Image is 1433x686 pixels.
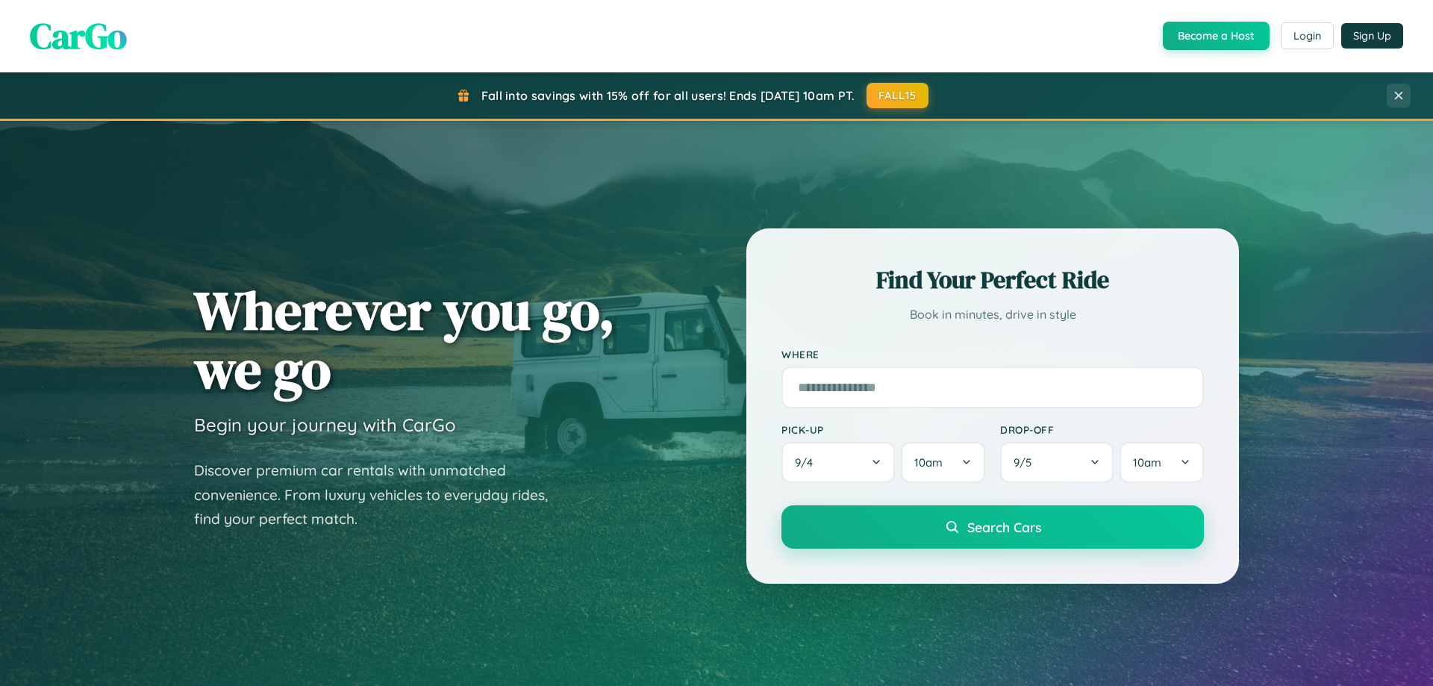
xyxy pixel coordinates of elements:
[194,414,456,436] h3: Begin your journey with CarGo
[194,281,615,399] h1: Wherever you go, we go
[795,455,820,470] span: 9 / 4
[481,88,855,103] span: Fall into savings with 15% off for all users! Ends [DATE] 10am PT.
[30,11,127,60] span: CarGo
[967,519,1041,535] span: Search Cars
[1000,423,1204,436] label: Drop-off
[867,83,929,108] button: FALL15
[781,348,1204,361] label: Where
[914,455,943,470] span: 10am
[1163,22,1270,50] button: Become a Host
[1120,442,1204,483] button: 10am
[781,505,1204,549] button: Search Cars
[781,423,985,436] label: Pick-up
[194,458,567,531] p: Discover premium car rentals with unmatched convenience. From luxury vehicles to everyday rides, ...
[1014,455,1039,470] span: 9 / 5
[901,442,985,483] button: 10am
[781,304,1204,325] p: Book in minutes, drive in style
[781,264,1204,296] h2: Find Your Perfect Ride
[1133,455,1161,470] span: 10am
[781,442,895,483] button: 9/4
[1281,22,1334,49] button: Login
[1000,442,1114,483] button: 9/5
[1341,23,1403,49] button: Sign Up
